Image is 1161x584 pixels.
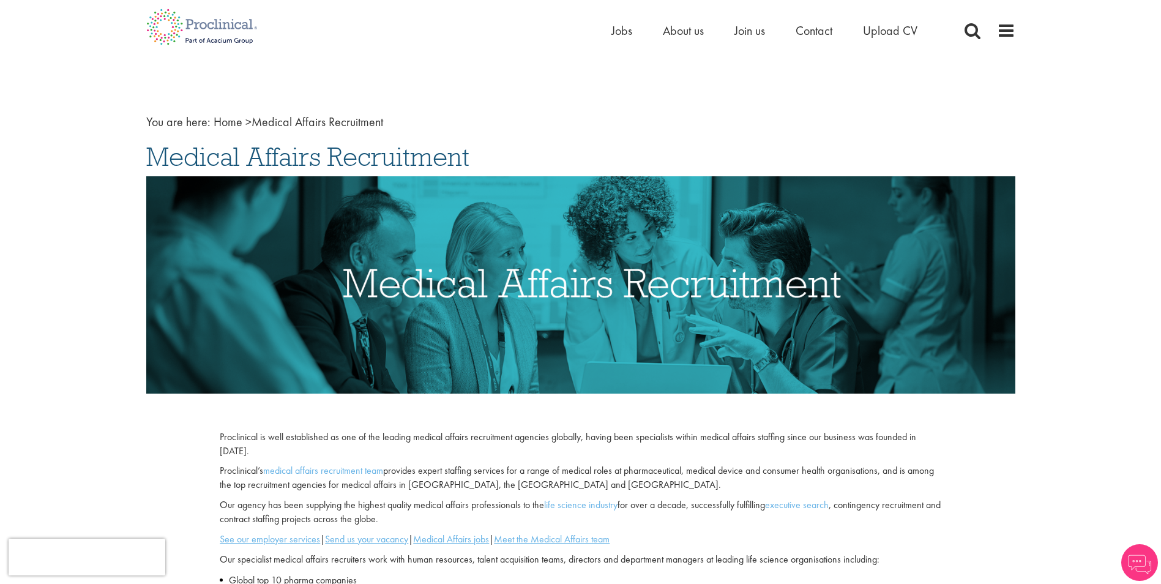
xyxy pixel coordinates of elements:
[220,533,941,547] p: | | |
[220,498,941,526] p: Our agency has been supplying the highest quality medical affairs professionals to the for over a...
[214,114,242,130] a: breadcrumb link to Home
[611,23,632,39] a: Jobs
[325,533,408,545] a: Send us your vacancy
[146,176,1015,394] img: Medical Affairs Recruitment
[1121,544,1158,581] img: Chatbot
[734,23,765,39] a: Join us
[146,140,469,173] span: Medical Affairs Recruitment
[220,553,941,567] p: Our specialist medical affairs recruiters work with human resources, talent acquisition teams, di...
[765,498,829,511] a: executive search
[494,533,610,545] a: Meet the Medical Affairs team
[413,533,489,545] a: Medical Affairs jobs
[146,114,211,130] span: You are here:
[220,464,941,492] p: Proclinical’s provides expert staffing services for a range of medical roles at pharmaceutical, m...
[9,539,165,575] iframe: reCAPTCHA
[214,114,383,130] span: Medical Affairs Recruitment
[245,114,252,130] span: >
[263,464,383,477] a: medical affairs recruitment team
[544,498,618,511] a: life science industry
[220,430,941,459] p: Proclinical is well established as one of the leading medical affairs recruitment agencies global...
[663,23,704,39] a: About us
[863,23,917,39] a: Upload CV
[220,533,320,545] a: See our employer services
[796,23,832,39] a: Contact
